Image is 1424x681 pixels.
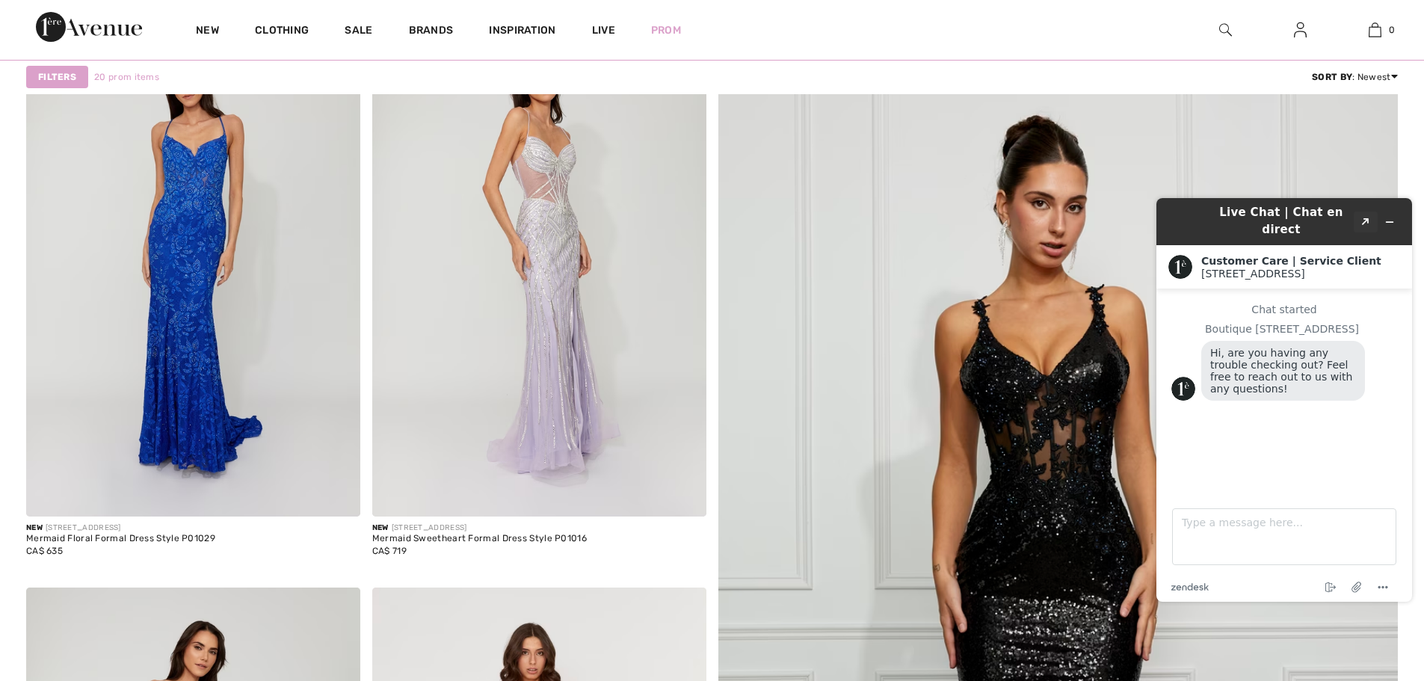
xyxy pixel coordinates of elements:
a: Brands [409,24,454,40]
strong: Filters [38,70,76,84]
span: New [26,523,43,532]
a: New [196,24,219,40]
div: [STREET_ADDRESS] [372,523,587,534]
img: 1ère Avenue [36,12,142,42]
a: Live [592,22,615,38]
span: CA$ 719 [372,546,407,556]
span: Chat [33,10,64,24]
span: New [372,523,389,532]
img: My Info [1294,21,1307,39]
a: 0 [1338,21,1411,39]
img: My Bag [1369,21,1381,39]
a: Clothing [255,24,309,40]
span: 20 prom items [94,70,159,84]
div: [STREET_ADDRESS] [26,523,215,534]
span: 0 [1389,23,1395,37]
div: Mermaid Floral Formal Dress Style P01029 [26,534,215,544]
strong: Sort By [1312,72,1352,82]
img: Mermaid Floral Formal Dress Style P01029. Royal [26,16,360,517]
a: Prom [651,22,681,38]
a: Sign In [1282,21,1319,40]
div: : Newest [1312,70,1398,84]
a: Sale [345,24,372,40]
iframe: Find more information here [1144,186,1424,614]
div: Mermaid Sweetheart Formal Dress Style P01016 [372,534,587,544]
img: Mermaid Sweetheart Formal Dress Style P01016. Lavender [372,16,706,517]
span: CA$ 635 [26,546,63,556]
img: search the website [1219,21,1232,39]
span: Inspiration [489,24,555,40]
